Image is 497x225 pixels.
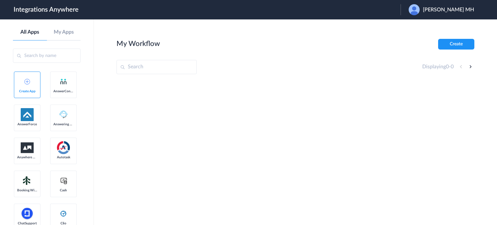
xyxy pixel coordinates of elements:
span: Create App [17,89,37,93]
span: AnswerForce [17,122,37,126]
img: chatsupport-icon.svg [21,207,34,220]
span: 0 [446,64,449,69]
img: clio-logo.svg [60,210,67,218]
span: [PERSON_NAME] MH [423,7,474,13]
span: Anywhere Works [17,155,37,159]
h2: My Workflow [116,39,160,48]
a: My Apps [47,29,81,35]
img: autotask.png [57,141,70,154]
span: Answering Service [53,122,73,126]
img: cash-logo.svg [60,177,68,185]
img: Answering_service.png [57,108,70,121]
img: aww.png [21,142,34,153]
span: AnswerConnect [53,89,73,93]
h4: Displaying - [422,64,454,70]
a: All Apps [13,29,47,35]
img: Setmore_Logo.svg [21,175,34,186]
img: user.png [409,4,420,15]
img: add-icon.svg [24,79,30,84]
span: Cash [53,188,73,192]
span: Booking Widget [17,188,37,192]
img: af-app-logo.svg [21,108,34,121]
span: 0 [451,64,454,69]
img: answerconnect-logo.svg [60,78,67,85]
input: Search by name [13,49,81,63]
input: Search [116,60,197,74]
span: Autotask [53,155,73,159]
button: Create [438,39,474,50]
h1: Integrations Anywhere [14,6,79,14]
